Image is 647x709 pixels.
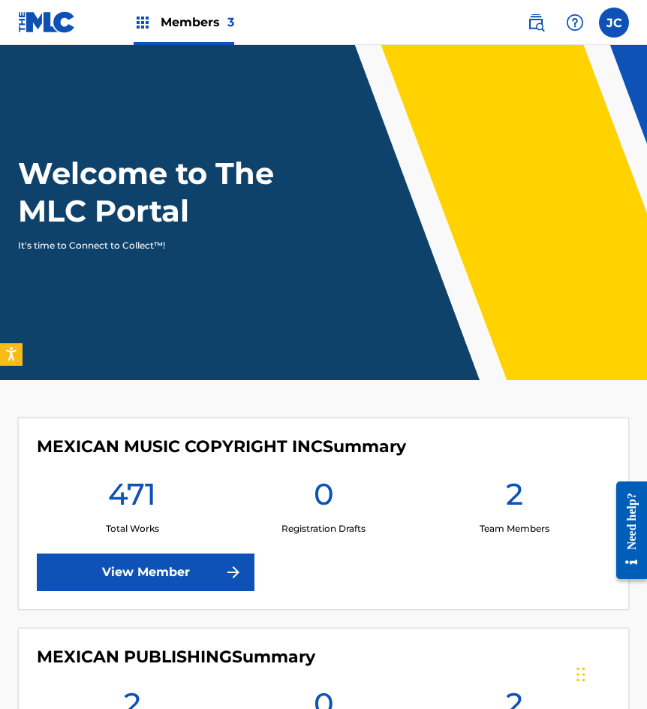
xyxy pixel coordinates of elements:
img: MLC Logo [18,11,76,33]
span: 3 [227,15,234,29]
p: Registration Drafts [281,522,366,536]
img: search [527,14,545,32]
div: Help [560,8,590,38]
h4: MEXICAN PUBLISHING [37,647,315,668]
h1: 2 [506,475,523,522]
p: It's time to Connect to Collect™! [18,239,278,252]
img: help [566,14,584,32]
p: Total Works [106,522,159,536]
span: Members [161,14,234,31]
img: f7272a7cc735f4ea7f67.svg [224,563,242,581]
a: Public Search [521,8,551,38]
div: Arrastrar [576,652,585,697]
iframe: Chat Widget [572,637,647,709]
img: Top Rightsholders [134,14,152,32]
h1: 0 [314,475,334,522]
h1: 471 [108,475,156,522]
div: Widget de chat [572,637,647,709]
a: View Member [37,554,254,591]
div: User Menu [599,8,629,38]
h1: Welcome to The MLC Portal [18,155,299,230]
p: Team Members [480,522,549,536]
h4: MEXICAN MUSIC COPYRIGHT INC [37,436,406,457]
iframe: Resource Center [605,470,647,591]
